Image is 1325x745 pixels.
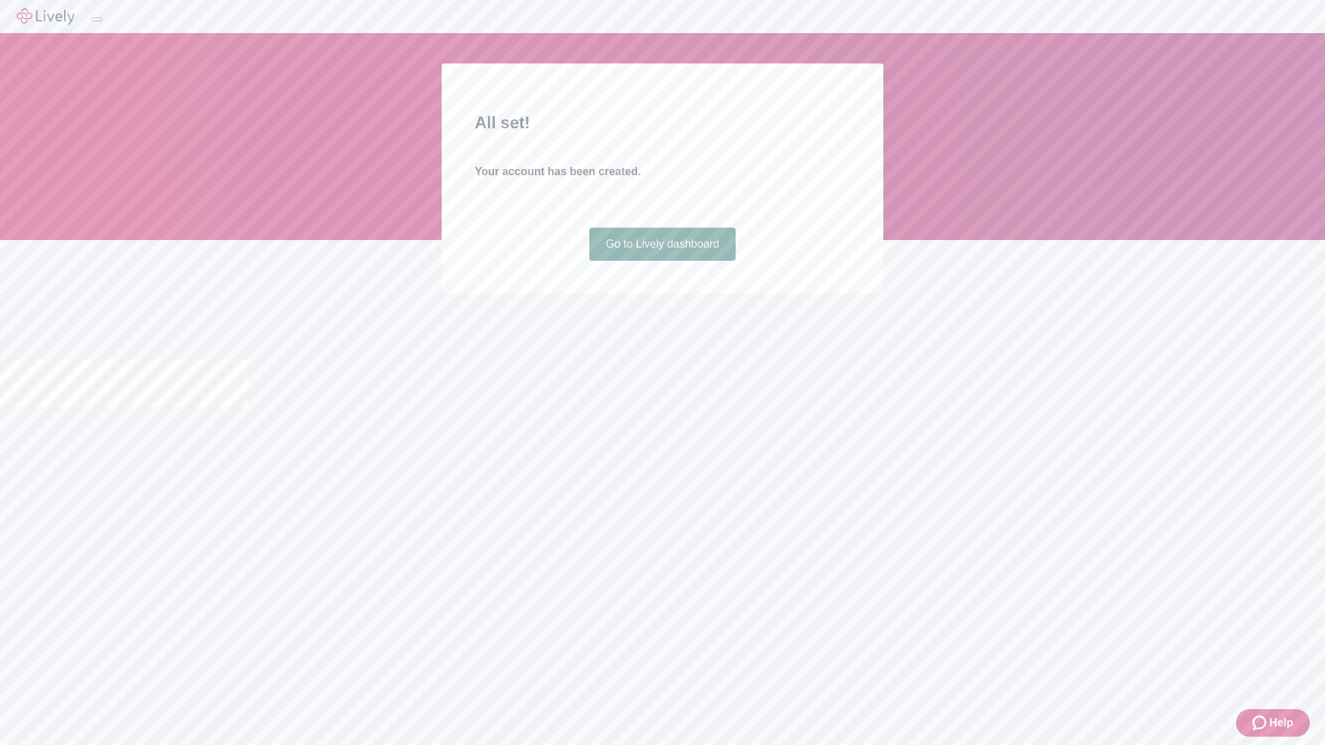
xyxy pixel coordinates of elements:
[475,163,850,180] h4: Your account has been created.
[1253,715,1269,731] svg: Zendesk support icon
[17,8,75,25] img: Lively
[1269,715,1293,731] span: Help
[589,228,736,261] a: Go to Lively dashboard
[1236,709,1310,737] button: Zendesk support iconHelp
[475,110,850,135] h2: All set!
[91,17,102,21] button: Log out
